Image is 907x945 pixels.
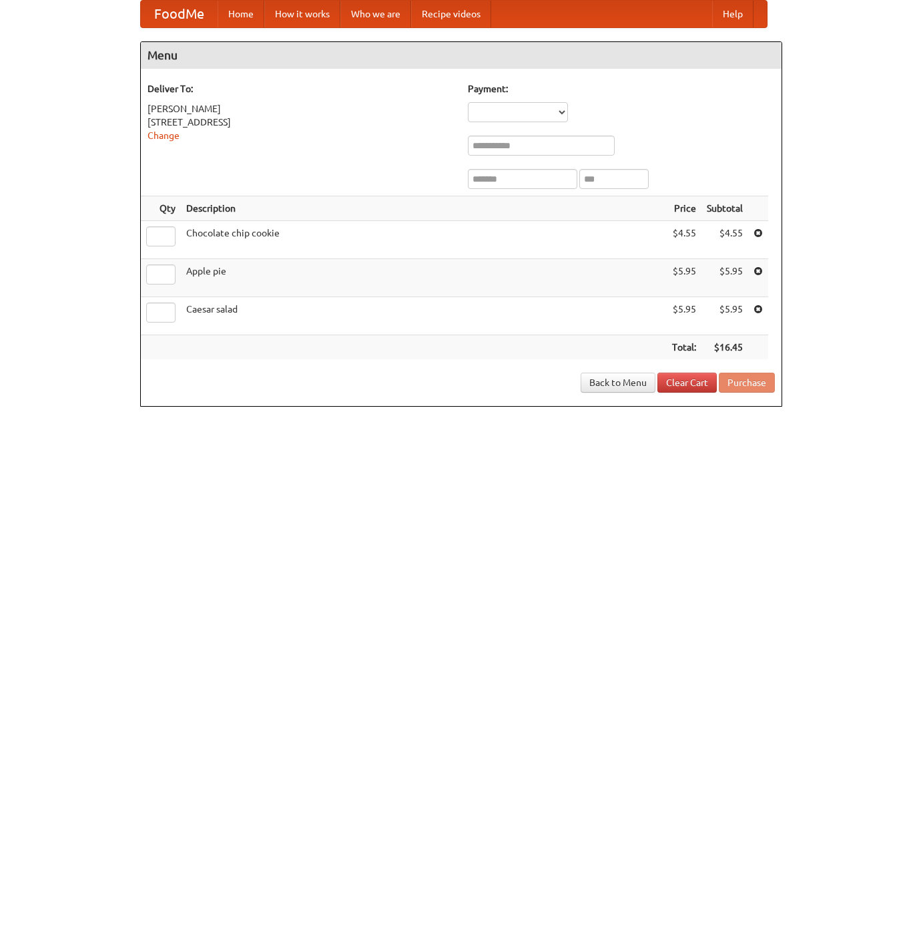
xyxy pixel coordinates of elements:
[181,297,667,335] td: Caesar salad
[468,82,775,96] h5: Payment:
[701,196,748,221] th: Subtotal
[657,373,717,393] a: Clear Cart
[141,1,218,27] a: FoodMe
[181,259,667,297] td: Apple pie
[141,42,782,69] h4: Menu
[701,335,748,360] th: $16.45
[581,373,655,393] a: Back to Menu
[340,1,411,27] a: Who we are
[667,259,701,297] td: $5.95
[411,1,491,27] a: Recipe videos
[147,102,455,116] div: [PERSON_NAME]
[667,297,701,335] td: $5.95
[667,196,701,221] th: Price
[712,1,753,27] a: Help
[218,1,264,27] a: Home
[141,196,181,221] th: Qty
[264,1,340,27] a: How it works
[147,116,455,129] div: [STREET_ADDRESS]
[147,82,455,96] h5: Deliver To:
[667,335,701,360] th: Total:
[667,221,701,259] td: $4.55
[181,221,667,259] td: Chocolate chip cookie
[701,297,748,335] td: $5.95
[719,373,775,393] button: Purchase
[147,130,180,141] a: Change
[701,259,748,297] td: $5.95
[701,221,748,259] td: $4.55
[181,196,667,221] th: Description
